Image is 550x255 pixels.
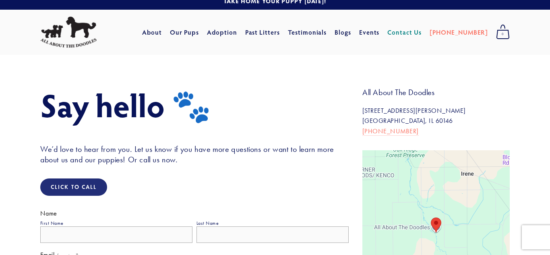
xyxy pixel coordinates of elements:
[492,22,514,42] a: 0 items in cart
[387,25,422,39] a: Contact Us
[430,25,488,39] a: [PHONE_NUMBER]
[196,220,219,226] div: Last Name
[362,106,510,137] p: [STREET_ADDRESS][PERSON_NAME] [GEOGRAPHIC_DATA], IL 60146
[40,220,64,226] div: First Name
[40,87,349,122] h1: Say hello 🐾
[207,25,237,39] a: Adoption
[142,25,162,39] a: About
[362,127,419,136] a: [PHONE_NUMBER]
[40,209,57,217] span: Name
[40,17,97,48] img: All About The Doodles
[170,25,199,39] a: Our Pups
[245,28,280,36] a: Past Litters
[362,87,510,97] h3: All About The Doodles
[40,144,349,165] h3: We’d love to hear from you. Let us know if you have more questions or want to learn more about us...
[288,25,327,39] a: Testimonials
[431,218,441,232] div: All About The Doodles 34697 Wheeler Rd Kirkland, IL 60146, United States
[40,178,107,196] a: Click To Call
[496,29,510,39] span: 0
[335,25,351,39] a: Blogs
[359,25,380,39] a: Events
